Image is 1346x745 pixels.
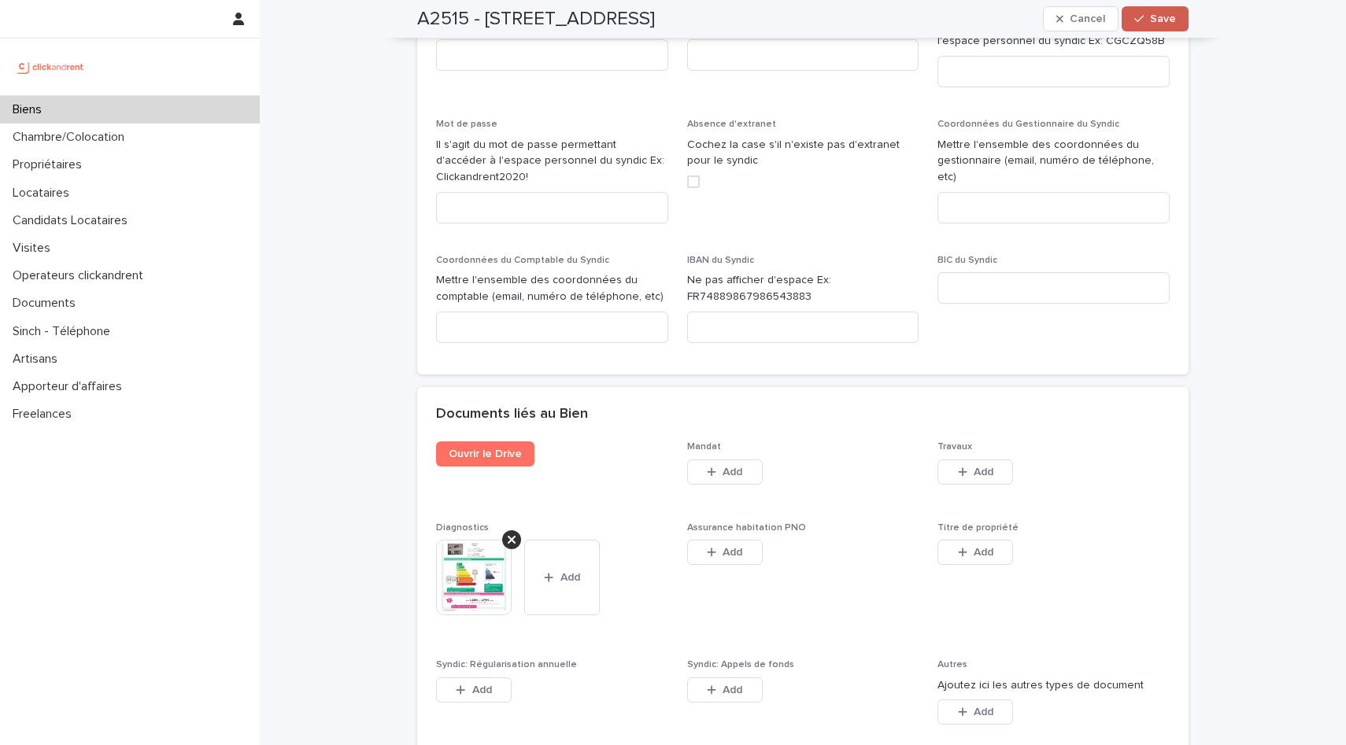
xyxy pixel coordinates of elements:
[436,660,577,669] span: Syndic: Régularisation annuelle
[687,540,763,565] button: Add
[723,684,742,695] span: Add
[436,406,588,423] h2: Documents liés au Bien
[937,540,1013,565] button: Add
[436,256,609,265] span: Coordonnées du Comptable du Syndic
[6,130,137,145] p: Chambre/Colocation
[472,684,492,695] span: Add
[6,241,63,256] p: Visites
[6,186,82,201] p: Locataires
[436,272,668,305] p: Mettre l'ensemble des coordonnées du comptable (email, numéro de téléphone, etc)
[6,352,70,367] p: Artisans
[687,459,763,485] button: Add
[417,8,655,31] h2: A2515 - [STREET_ADDRESS]
[1043,6,1119,31] button: Cancel
[436,120,497,129] span: Mot de passe
[560,572,580,583] span: Add
[1070,13,1105,24] span: Cancel
[6,102,54,117] p: Biens
[687,442,721,452] span: Mandat
[687,137,919,170] p: Cochez la case s'il n'existe pas d'extranet pour le syndic
[6,324,123,339] p: Sinch - Téléphone
[1150,13,1176,24] span: Save
[974,547,993,558] span: Add
[6,296,88,311] p: Documents
[937,459,1013,485] button: Add
[937,120,1119,129] span: Coordonnées du Gestionnaire du Syndic
[974,706,993,717] span: Add
[6,213,140,228] p: Candidats Locataires
[524,540,600,615] button: Add
[6,268,156,283] p: Operateurs clickandrent
[687,660,794,669] span: Syndic: Appels de fonds
[723,547,742,558] span: Add
[687,256,754,265] span: IBAN du Syndic
[937,442,972,452] span: Travaux
[13,51,89,83] img: UCB0brd3T0yccxBKYDjQ
[436,441,534,467] a: Ouvrir le Drive
[687,523,806,533] span: Assurance habitation PNO
[436,137,668,186] p: Il s'agit du mot de passe permettant d'accéder à l'espace personnel du syndic Ex: Clickandrent2020!
[974,467,993,478] span: Add
[436,677,512,703] button: Add
[6,407,84,422] p: Freelances
[687,677,763,703] button: Add
[1122,6,1189,31] button: Save
[436,523,489,533] span: Diagnostics
[937,137,1170,186] p: Mettre l'ensemble des coordonnées du gestionnaire (email, numéro de téléphone, etc)
[723,467,742,478] span: Add
[937,256,997,265] span: BIC du Syndic
[937,523,1019,533] span: Titre de propriété
[687,120,776,129] span: Absence d'extranet
[6,379,135,394] p: Apporteur d'affaires
[937,699,1013,725] button: Add
[449,448,522,459] span: Ouvrir le Drive
[687,272,919,305] p: Ne pas afficher d'espace Ex: FR74889867986543883
[6,157,94,172] p: Propriétaires
[937,660,967,669] span: Autres
[937,677,1170,694] p: Ajoutez ici les autres types de document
